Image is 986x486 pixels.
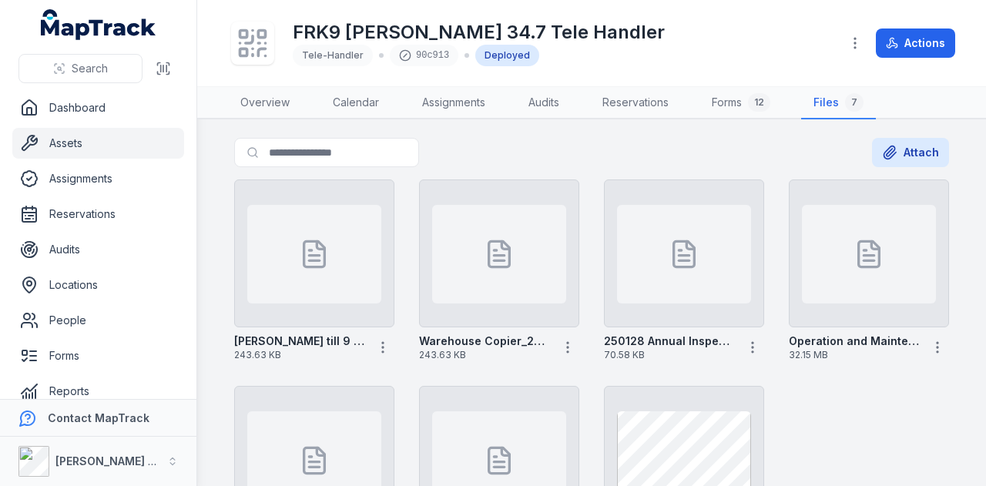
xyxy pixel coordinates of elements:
div: Deployed [475,45,539,66]
a: Forms [12,340,184,371]
div: 12 [748,93,770,112]
strong: [PERSON_NAME] Group [55,454,182,468]
strong: 250128 Annual Inspection [604,333,735,349]
a: Reservations [590,87,681,119]
strong: Warehouse Copier_20250916_090317 [419,333,550,349]
a: Calendar [320,87,391,119]
a: Assignments [12,163,184,194]
a: Forms12 [699,87,783,119]
div: 90c913 [390,45,458,66]
a: MapTrack [41,9,156,40]
span: 243.63 KB [419,349,550,361]
button: Search [18,54,143,83]
a: Locations [12,270,184,300]
a: Assignments [410,87,498,119]
span: 70.58 KB [604,349,735,361]
strong: Contact MapTrack [48,411,149,424]
strong: Operation and Maintenance [789,333,920,349]
strong: [PERSON_NAME] till 9 2026 [234,333,365,349]
div: 7 [845,93,864,112]
h1: FRK9 [PERSON_NAME] 34.7 Tele Handler [293,20,665,45]
button: Attach [872,138,949,167]
a: Audits [12,234,184,265]
span: Search [72,61,108,76]
span: 243.63 KB [234,349,365,361]
a: Overview [228,87,302,119]
a: Files7 [801,87,876,119]
a: Assets [12,128,184,159]
a: Reservations [12,199,184,230]
a: People [12,305,184,336]
span: 32.15 MB [789,349,920,361]
a: Reports [12,376,184,407]
a: Dashboard [12,92,184,123]
a: Audits [516,87,572,119]
button: Actions [876,28,955,58]
span: Tele-Handler [302,49,364,61]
